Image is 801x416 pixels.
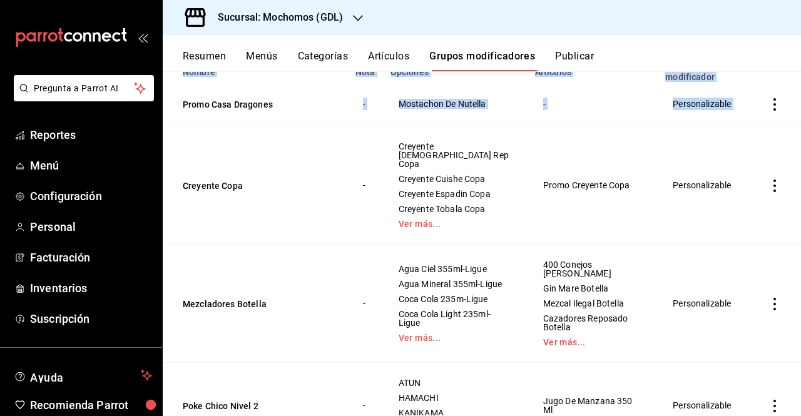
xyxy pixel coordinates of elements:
button: Poke Chico Nivel 2 [183,400,333,412]
a: Ver más... [399,333,512,342]
button: Categorías [298,50,349,71]
span: Creyente [DEMOGRAPHIC_DATA] Rep Copa [399,142,512,168]
button: Pregunta a Parrot AI [14,75,154,101]
span: Configuración [30,188,152,205]
button: Publicar [555,50,594,71]
span: Gin Mare Botella [543,284,643,293]
span: ATUN [399,378,512,387]
td: - [348,82,383,126]
h3: Sucursal: Mochomos (GDL) [208,10,343,25]
button: Resumen [183,50,226,71]
a: Ver más... [543,338,643,347]
td: Personalizable [658,82,748,126]
td: Personalizable [658,126,748,245]
a: Pregunta a Parrot AI [9,91,154,104]
span: Recomienda Parrot [30,397,152,413]
span: Suscripción [30,310,152,327]
button: Menús [246,50,277,71]
td: - [348,245,383,363]
span: Mezcal Ilegal Botella [543,299,643,308]
span: Creyente Espadin Copa [399,190,512,198]
span: Mostachon De Nutella [399,99,512,108]
span: Inventarios [30,280,152,297]
a: Ver más... [399,220,512,228]
button: Grupos modificadores [429,50,535,71]
button: actions [768,298,781,310]
span: Coca Cola 235m-Ligue [399,295,512,303]
span: Coca Cola Light 235ml-Ligue [399,310,512,327]
span: Ayuda [30,368,136,383]
span: Promo Creyente Copa [543,181,643,190]
button: Creyente Copa [183,180,333,192]
span: Personal [30,218,152,235]
span: Cazadores Reposado Botella [543,314,643,332]
button: open_drawer_menu [138,33,148,43]
span: Agua Mineral 355ml-Ligue [399,280,512,288]
div: navigation tabs [183,50,801,71]
span: Menú [30,157,152,174]
button: actions [768,180,781,192]
span: HAMACHI [399,393,512,402]
button: Promo Casa Dragones [183,98,333,111]
span: Jugo De Manzana 350 Ml [543,397,643,414]
button: actions [768,400,781,412]
span: Creyente Cuishe Copa [399,175,512,183]
span: Pregunta a Parrot AI [34,82,135,95]
span: Agua Ciel 355ml-Ligue [399,265,512,273]
td: - [348,126,383,245]
button: actions [768,98,781,111]
td: Personalizable [658,245,748,363]
span: Reportes [30,126,152,143]
span: 400 Conejos [PERSON_NAME] [543,260,643,278]
button: Artículos [368,50,409,71]
span: Facturación [30,249,152,266]
span: Creyente Tobala Copa [399,205,512,213]
div: - [543,97,643,111]
button: Mezcladores Botella [183,298,333,310]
